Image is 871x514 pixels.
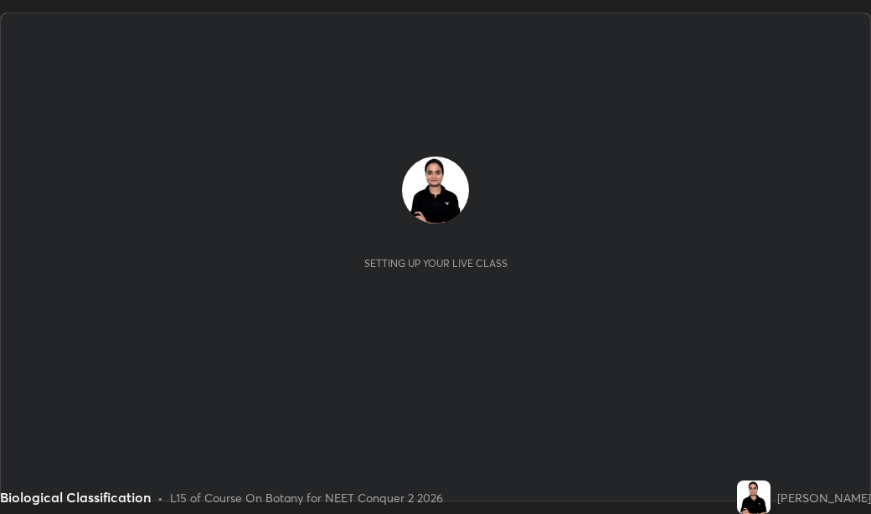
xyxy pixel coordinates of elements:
div: • [157,489,163,506]
div: L15 of Course On Botany for NEET Conquer 2 2026 [170,489,443,506]
div: Setting up your live class [364,257,508,270]
img: 8c6379e1b3274b498d976b6da3d54be2.jpg [737,481,770,514]
img: 8c6379e1b3274b498d976b6da3d54be2.jpg [402,157,469,224]
div: [PERSON_NAME] [777,489,871,506]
